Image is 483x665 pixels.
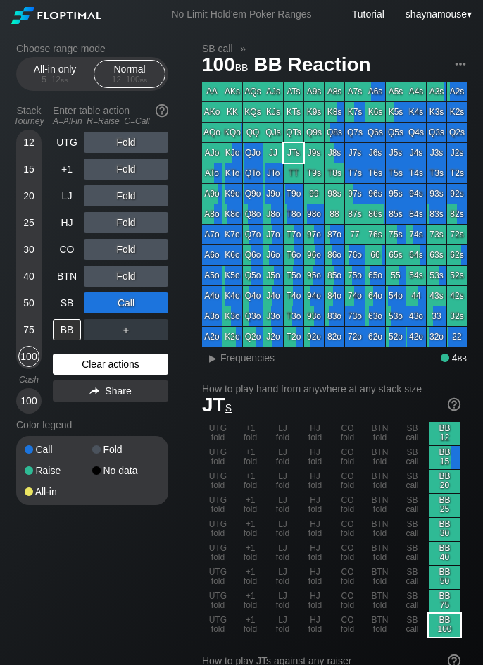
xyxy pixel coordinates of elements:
[202,590,234,613] div: UTG fold
[202,184,222,204] div: A9o
[140,75,148,85] span: bb
[325,82,344,101] div: A8s
[396,422,428,445] div: SB call
[345,143,365,163] div: J7s
[427,82,446,101] div: A3s
[345,102,365,122] div: K7s
[386,286,406,306] div: 54o
[396,590,428,613] div: SB call
[396,494,428,517] div: SB call
[304,163,324,183] div: T9s
[18,292,39,313] div: 50
[458,352,467,363] span: bb
[18,185,39,206] div: 20
[53,99,168,132] div: Enter table action
[386,123,406,142] div: Q5s
[325,327,344,347] div: 82o
[325,163,344,183] div: T8s
[100,75,159,85] div: 12 – 100
[365,184,385,204] div: 96s
[53,266,81,287] div: BTN
[222,327,242,347] div: K2o
[263,266,283,285] div: J5o
[243,102,263,122] div: KQs
[386,327,406,347] div: 52o
[202,518,234,541] div: UTG fold
[447,82,467,101] div: A2s
[364,518,396,541] div: BTN fold
[16,43,168,54] h2: Choose range mode
[352,8,384,20] a: Tutorial
[18,390,39,411] div: 100
[202,245,222,265] div: A6o
[299,590,331,613] div: HJ fold
[202,306,222,326] div: A3o
[220,352,275,363] span: Frequencies
[396,518,428,541] div: SB call
[202,266,222,285] div: A5o
[222,225,242,244] div: K7o
[263,225,283,244] div: J7o
[299,422,331,445] div: HJ fold
[234,494,266,517] div: +1 fold
[304,286,324,306] div: 94o
[53,212,81,233] div: HJ
[365,163,385,183] div: T6s
[332,446,363,469] div: CO fold
[53,319,81,340] div: BB
[299,494,331,517] div: HJ fold
[299,446,331,469] div: HJ fold
[234,566,266,589] div: +1 fold
[325,184,344,204] div: 98s
[406,306,426,326] div: 43o
[202,163,222,183] div: ATo
[447,266,467,285] div: 52s
[284,184,303,204] div: T9o
[243,184,263,204] div: Q9o
[345,204,365,224] div: 87s
[202,394,232,416] span: JT
[345,286,365,306] div: 74o
[222,266,242,285] div: K5o
[365,306,385,326] div: 63o
[429,422,460,445] div: BB 12
[429,446,460,469] div: BB 15
[284,327,303,347] div: T2o
[251,54,372,77] span: BB Reaction
[386,245,406,265] div: 65s
[263,245,283,265] div: J6o
[89,387,99,395] img: share.864f2f62.svg
[243,286,263,306] div: Q4o
[396,446,428,469] div: SB call
[345,327,365,347] div: 72o
[365,266,385,285] div: 65o
[429,494,460,517] div: BB 25
[284,225,303,244] div: T7o
[427,143,446,163] div: J3s
[53,159,81,180] div: +1
[345,266,365,285] div: 75o
[325,143,344,163] div: J8s
[233,43,253,54] span: »
[202,225,222,244] div: A7o
[53,185,81,206] div: LJ
[406,266,426,285] div: 54s
[25,445,92,454] div: Call
[154,103,170,118] img: help.32db89a4.svg
[364,542,396,565] div: BTN fold
[18,212,39,233] div: 25
[222,286,242,306] div: K4o
[406,225,426,244] div: 74s
[345,245,365,265] div: 76o
[299,566,331,589] div: HJ fold
[386,102,406,122] div: K5s
[18,159,39,180] div: 15
[267,518,299,541] div: LJ fold
[304,306,324,326] div: 93o
[304,225,324,244] div: 97o
[84,292,168,313] div: Call
[332,422,363,445] div: CO fold
[406,286,426,306] div: 44
[234,518,266,541] div: +1 fold
[345,184,365,204] div: 97s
